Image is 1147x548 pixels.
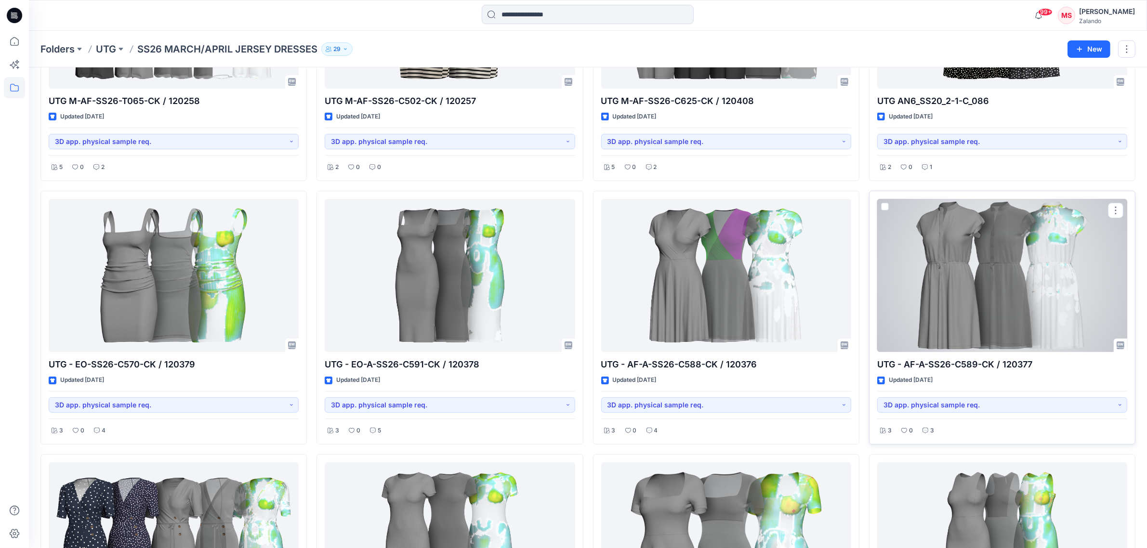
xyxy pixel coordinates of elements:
p: 3 [930,426,934,436]
p: 0 [909,426,913,436]
p: 3 [888,426,892,436]
p: 0 [633,162,636,172]
a: Folders [40,42,75,56]
p: 5 [59,162,63,172]
p: Updated [DATE] [60,375,104,385]
a: UTG [96,42,116,56]
p: UTG - EO-SS26-C570-CK / 120379 [49,358,299,371]
p: 4 [102,426,105,436]
p: Updated [DATE] [60,112,104,122]
p: 5 [612,162,615,172]
div: Zalando [1079,17,1135,25]
p: 2 [654,162,657,172]
button: 29 [321,42,353,56]
p: 0 [80,426,84,436]
p: UTG M-AF-SS26-T065-CK / 120258 [49,94,299,108]
p: UTG - AF-A-SS26-C589-CK / 120377 [877,358,1127,371]
p: 3 [612,426,616,436]
p: 0 [356,162,360,172]
a: UTG - AF-A-SS26-C588-CK / 120376 [601,199,851,352]
p: 2 [888,162,891,172]
p: Updated [DATE] [889,112,933,122]
p: 1 [930,162,932,172]
p: 29 [333,44,341,54]
p: UTG M-AF-SS26-C502-CK / 120257 [325,94,575,108]
p: UTG AN6_SS20_2-1-C_086 [877,94,1127,108]
div: MS [1058,7,1075,24]
p: Updated [DATE] [613,112,657,122]
p: 0 [633,426,637,436]
p: 0 [80,162,84,172]
p: 0 [909,162,912,172]
p: Updated [DATE] [613,375,657,385]
a: UTG - AF-A-SS26-C589-CK / 120377 [877,199,1127,352]
p: 3 [335,426,339,436]
p: UTG - AF-A-SS26-C588-CK / 120376 [601,358,851,371]
p: Updated [DATE] [336,375,380,385]
p: Updated [DATE] [336,112,380,122]
p: Updated [DATE] [889,375,933,385]
p: 4 [654,426,658,436]
p: 5 [378,426,381,436]
p: SS26 MARCH/APRIL JERSEY DRESSES [137,42,317,56]
p: 3 [59,426,63,436]
p: 0 [377,162,381,172]
p: 2 [101,162,105,172]
p: 2 [335,162,339,172]
div: [PERSON_NAME] [1079,6,1135,17]
a: UTG - EO-SS26-C570-CK / 120379 [49,199,299,352]
a: UTG - EO-A-SS26-C591-CK / 120378 [325,199,575,352]
span: 99+ [1038,8,1053,16]
p: 0 [356,426,360,436]
p: UTG - EO-A-SS26-C591-CK / 120378 [325,358,575,371]
button: New [1068,40,1110,58]
p: UTG M-AF-SS26-C625-CK / 120408 [601,94,851,108]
